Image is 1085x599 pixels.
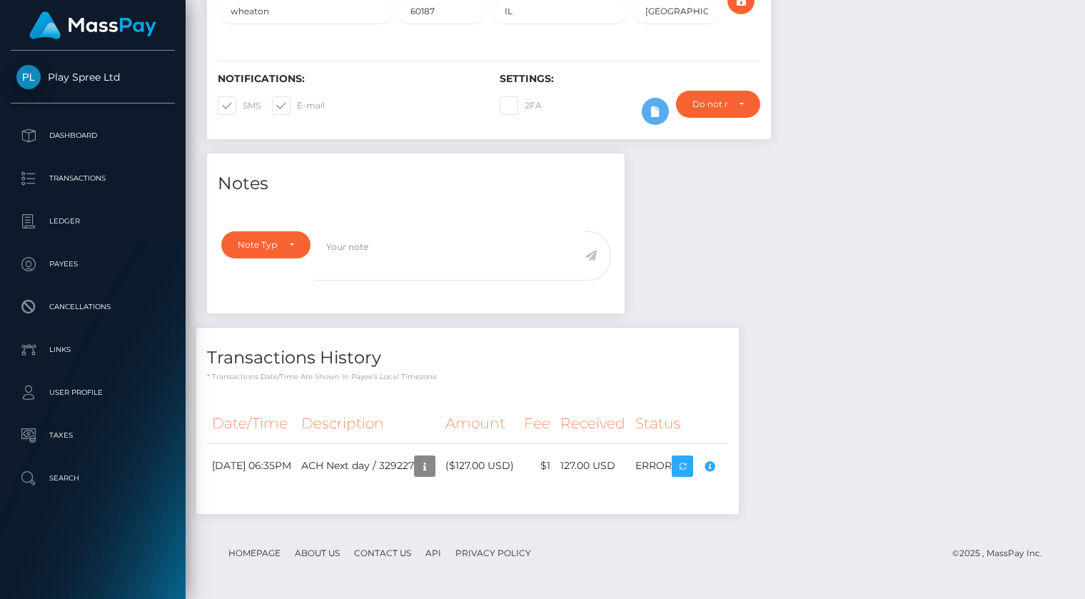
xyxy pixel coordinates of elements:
p: Transactions [16,168,169,189]
a: Taxes [11,418,175,453]
th: Status [630,404,728,443]
th: Date/Time [207,404,296,443]
th: Description [296,404,440,443]
label: E-mail [272,96,325,115]
p: Links [16,339,169,361]
p: * Transactions date/time are shown in payee's local timezone [207,371,728,382]
h6: Settings: [500,73,760,85]
p: Ledger [16,211,169,232]
a: Ledger [11,203,175,239]
label: SMS [218,96,261,115]
td: ($127.00 USD) [440,443,519,488]
p: Payees [16,253,169,275]
a: Contact Us [348,542,417,564]
img: Play Spree Ltd [16,65,41,89]
label: 2FA [500,96,542,115]
td: [DATE] 06:35PM [207,443,296,488]
p: Search [16,468,169,489]
td: $1 [519,443,555,488]
h4: Notes [218,171,614,196]
a: API [420,542,447,564]
div: © 2025 , MassPay Inc. [952,545,1053,561]
h6: Notifications: [218,73,478,85]
p: Dashboard [16,125,169,146]
a: About Us [289,542,345,564]
a: Payees [11,246,175,282]
a: Cancellations [11,289,175,325]
th: Amount [440,404,519,443]
span: Play Spree Ltd [11,71,175,84]
th: Fee [519,404,555,443]
a: User Profile [11,375,175,411]
a: Dashboard [11,118,175,153]
p: Taxes [16,425,169,446]
a: Transactions [11,161,175,196]
p: Cancellations [16,296,169,318]
h4: Transactions History [207,346,728,371]
a: Privacy Policy [450,542,537,564]
td: ERROR [630,443,728,488]
th: Received [555,404,630,443]
a: Homepage [223,542,286,564]
div: Note Type [238,239,278,251]
td: ACH Next day / 329227 [296,443,440,488]
td: 127.00 USD [555,443,630,488]
button: Do not require [676,91,760,118]
div: Do not require [692,99,727,110]
img: MassPay Logo [29,11,156,39]
button: Note Type [221,231,311,258]
a: Search [11,460,175,496]
p: User Profile [16,382,169,403]
a: Links [11,332,175,368]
